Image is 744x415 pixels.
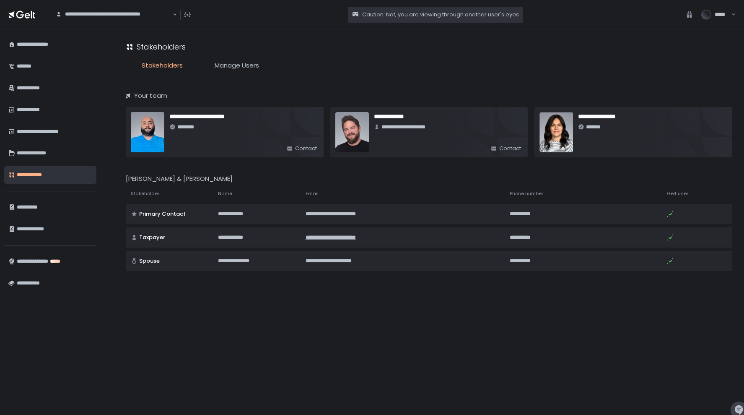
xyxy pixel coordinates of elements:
[362,11,519,18] span: Caution: Naf, you are viewing through another user's eyes
[139,210,186,218] span: Primary Contact
[306,191,319,197] span: Email
[667,191,688,197] span: Gelt user
[50,6,177,23] div: Search for option
[126,174,233,183] span: [PERSON_NAME] & [PERSON_NAME]
[215,61,259,70] span: Manage Users
[139,234,165,241] span: Taxpayer
[137,41,186,52] h1: Stakeholders
[142,61,183,70] span: Stakeholders
[218,191,232,197] span: Name
[56,18,172,26] input: Search for option
[139,257,160,265] span: Spouse
[134,91,167,101] span: Your team
[510,191,543,197] span: Phone number
[131,191,159,197] span: Stakeholder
